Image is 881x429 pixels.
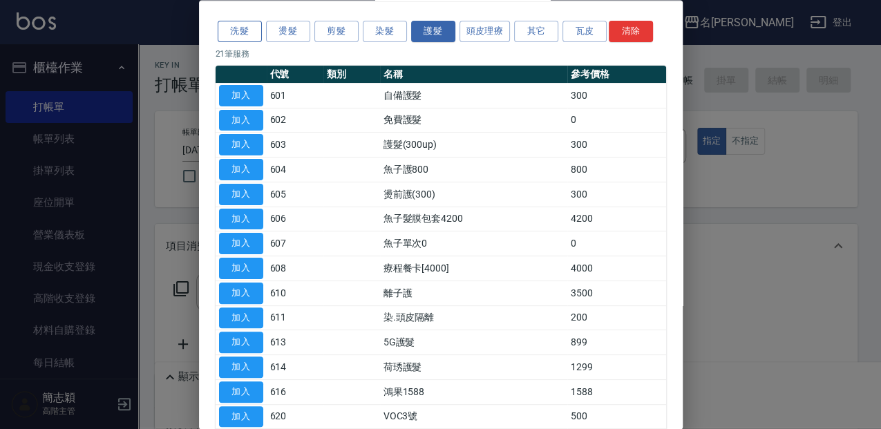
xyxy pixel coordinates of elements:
td: 1299 [567,355,665,380]
td: 療程餐卡[4000] [380,256,568,281]
td: 603 [267,133,323,158]
td: 5G護髮 [380,330,568,355]
td: 604 [267,158,323,182]
th: 代號 [267,66,323,84]
td: 燙前護(300) [380,182,568,207]
button: 加入 [219,258,263,280]
td: 608 [267,256,323,281]
button: 加入 [219,283,263,304]
td: 610 [267,281,323,306]
td: 200 [567,306,665,331]
button: 加入 [219,332,263,354]
button: 燙髮 [266,21,310,43]
th: 類別 [323,66,380,84]
button: 加入 [219,160,263,181]
p: 21 筆服務 [216,48,666,60]
td: 離子護 [380,281,568,306]
button: 染髮 [363,21,407,43]
button: 加入 [219,406,263,428]
td: 魚子髮膜包套4200 [380,207,568,232]
td: 護髮(300up) [380,133,568,158]
button: 加入 [219,184,263,205]
td: 荷琇護髮 [380,355,568,380]
td: 0 [567,108,665,133]
td: 免費護髮 [380,108,568,133]
th: 參考價格 [567,66,665,84]
td: 鴻果1588 [380,380,568,405]
td: 800 [567,158,665,182]
td: 601 [267,84,323,108]
td: 4000 [567,256,665,281]
button: 加入 [219,233,263,255]
td: 606 [267,207,323,232]
td: 魚子單次0 [380,231,568,256]
td: 899 [567,330,665,355]
td: 3500 [567,281,665,306]
td: 自備護髮 [380,84,568,108]
td: 魚子護800 [380,158,568,182]
td: 605 [267,182,323,207]
td: 300 [567,182,665,207]
button: 頭皮理療 [460,21,511,43]
td: 602 [267,108,323,133]
button: 加入 [219,381,263,403]
td: 613 [267,330,323,355]
td: 611 [267,306,323,331]
td: 614 [267,355,323,380]
td: 染.頭皮隔離 [380,306,568,331]
button: 加入 [219,110,263,131]
td: 616 [267,380,323,405]
button: 洗髮 [218,21,262,43]
td: 300 [567,133,665,158]
button: 其它 [514,21,558,43]
button: 護髮 [411,21,455,43]
button: 加入 [219,135,263,156]
td: 4200 [567,207,665,232]
button: 加入 [219,209,263,230]
button: 加入 [219,307,263,329]
td: 0 [567,231,665,256]
th: 名稱 [380,66,568,84]
button: 加入 [219,85,263,106]
button: 剪髮 [314,21,359,43]
td: 300 [567,84,665,108]
button: 瓦皮 [562,21,607,43]
td: 607 [267,231,323,256]
td: 1588 [567,380,665,405]
button: 清除 [609,21,653,43]
button: 加入 [219,357,263,379]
